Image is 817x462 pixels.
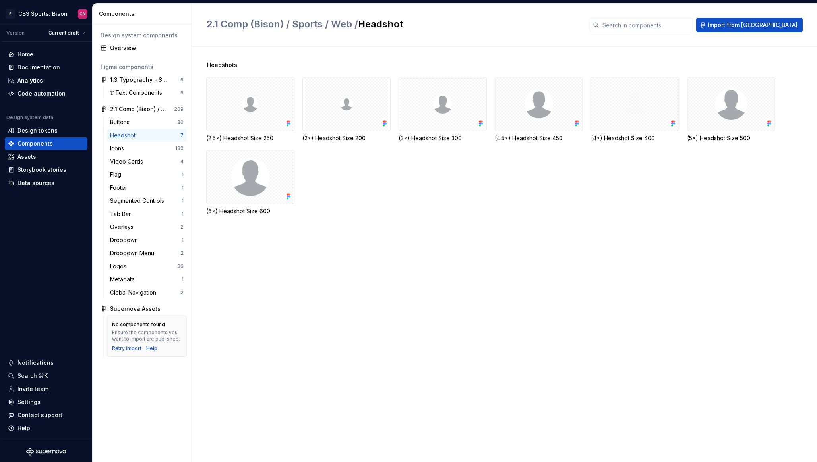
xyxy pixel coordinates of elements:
[599,18,693,32] input: Search in components...
[206,77,294,142] div: (2.5×) Headshot Size 250
[17,64,60,71] div: Documentation
[495,77,583,142] div: (4.5×) Headshot Size 450
[79,11,86,17] div: CN
[97,42,187,54] a: Overview
[175,145,184,152] div: 130
[177,119,184,125] div: 20
[5,383,87,395] a: Invite team
[206,207,294,215] div: (6×) Headshot Size 600
[591,134,679,142] div: (4×) Headshot Size 400
[110,105,169,113] div: 2.1 Comp (Bison) / Sports / Web
[6,9,15,19] div: P
[17,140,53,148] div: Components
[17,77,43,85] div: Analytics
[180,158,184,165] div: 4
[107,247,187,260] a: Dropdown Menu2
[110,118,133,126] div: Buttons
[5,356,87,369] button: Notifications
[110,197,167,205] div: Segmented Controls
[5,409,87,422] button: Contact support
[495,134,583,142] div: (4.5×) Headshot Size 450
[110,184,130,192] div: Footer
[107,116,187,129] a: Buttons20
[5,396,87,408] a: Settings
[110,223,137,231] div: Overlays
[182,198,184,204] div: 1
[591,77,679,142] div: (4×) Headshot Size 400
[5,177,87,189] a: Data sources
[687,77,775,142] div: (5×) Headshot Size 500
[302,77,391,142] div: (2×) Headshot Size 200
[99,10,188,18] div: Components
[5,48,87,61] a: Home
[182,237,184,243] div: 1
[17,424,30,432] div: Help
[182,276,184,283] div: 1
[177,263,184,269] div: 36
[17,359,54,367] div: Notifications
[48,30,79,36] span: Current draft
[97,103,187,115] a: 2.1 Comp (Bison) / Sports / Web209
[17,127,58,135] div: Design tokens
[180,90,184,96] div: 6
[107,129,187,142] a: Headshot7
[5,74,87,87] a: Analytics
[207,61,237,69] span: Headshots
[5,124,87,137] a: Design tokens
[107,168,187,181] a: Flag1
[5,370,87,382] button: Search ⌘K
[687,134,775,142] div: (5×) Headshot Size 500
[182,211,184,217] div: 1
[110,305,161,313] div: Supernova Assets
[110,44,184,52] div: Overview
[180,250,184,256] div: 2
[399,134,487,142] div: (3×) Headshot Size 300
[146,345,157,352] div: Help
[110,210,134,218] div: Tab Bar
[110,76,169,84] div: 1.3 Typography - Sports / Web
[107,221,187,233] a: Overlays2
[6,30,25,36] div: Version
[107,87,187,99] a: 𝐓 Text Components6
[107,286,187,299] a: Global Navigation2
[110,89,165,97] div: 𝐓 Text Components
[2,5,91,22] button: PCBS Sports: BisonCN
[110,289,159,296] div: Global Navigation
[696,18,803,32] button: Import from [GEOGRAPHIC_DATA]
[182,185,184,191] div: 1
[17,385,48,393] div: Invite team
[110,158,146,166] div: Video Cards
[399,77,487,142] div: (3×) Headshot Size 300
[26,448,66,456] svg: Supernova Logo
[97,302,187,315] a: Supernova Assets
[97,73,187,86] a: 1.3 Typography - Sports / Web6
[107,181,187,194] a: Footer1
[107,234,187,246] a: Dropdown1
[206,150,294,215] div: (6×) Headshot Size 600
[5,61,87,74] a: Documentation
[45,27,89,38] button: Current draft
[107,155,187,168] a: Video Cards4
[5,150,87,163] a: Assets
[110,171,124,179] div: Flag
[107,208,187,220] a: Tab Bar1
[112,329,182,342] div: Ensure the components you want to import are published.
[17,90,66,98] div: Code automation
[17,411,62,419] div: Contact support
[110,131,139,139] div: Headshot
[110,275,138,283] div: Metadata
[107,194,187,207] a: Segmented Controls1
[180,289,184,296] div: 2
[708,21,798,29] span: Import from [GEOGRAPHIC_DATA]
[101,63,184,71] div: Figma components
[110,236,141,244] div: Dropdown
[101,31,184,39] div: Design system components
[180,132,184,139] div: 7
[206,18,580,31] h2: Headshot
[17,166,66,174] div: Storybook stories
[112,345,141,352] button: Retry import
[110,144,127,152] div: Icons
[206,18,358,30] span: 2.1 Comp (Bison) / Sports / Web /
[17,179,54,187] div: Data sources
